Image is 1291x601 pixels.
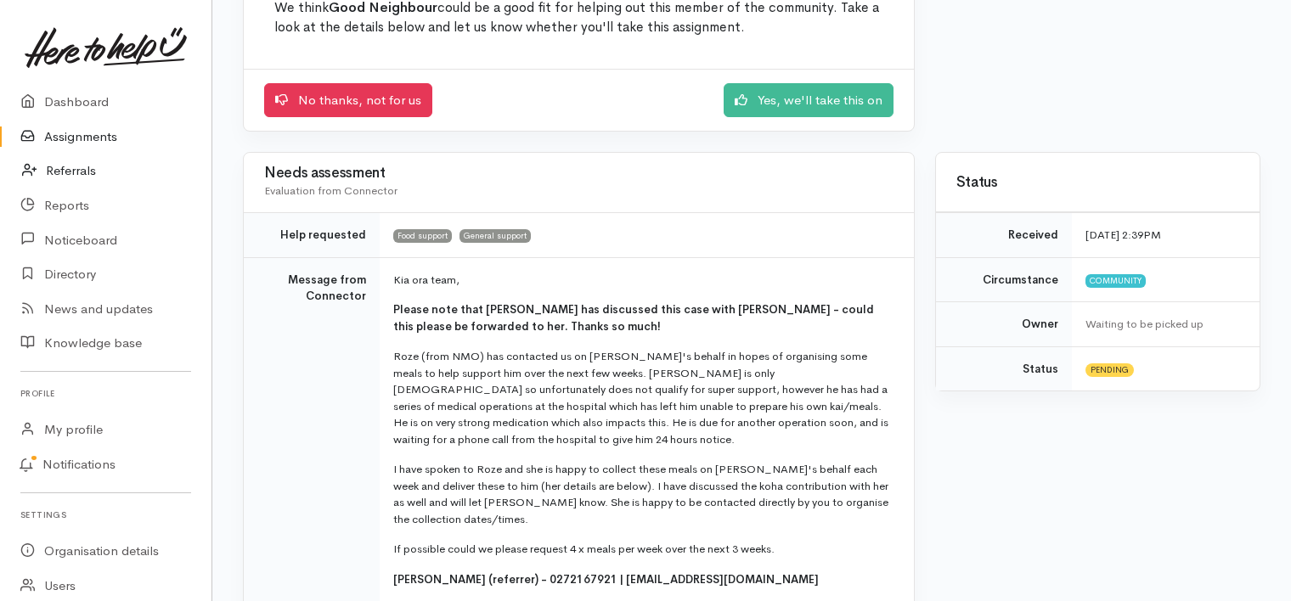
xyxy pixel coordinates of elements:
[393,348,894,447] p: Roze (from NMO) has contacted us on [PERSON_NAME]'s behalf in hopes of organising some meals to h...
[1085,227,1161,242] time: [DATE] 2:39PM
[956,175,1239,191] h3: Status
[1085,316,1239,333] div: Waiting to be picked up
[936,346,1072,390] td: Status
[393,541,894,558] p: If possible could we please request 4 x meals per week over the next 3 weeks.
[244,213,380,258] td: Help requested
[1085,363,1134,377] span: Pending
[20,382,191,405] h6: Profile
[936,302,1072,347] td: Owner
[936,257,1072,302] td: Circumstance
[459,229,531,243] span: General support
[393,572,819,587] span: [PERSON_NAME] (referrer) - 0272167921 | [EMAIL_ADDRESS][DOMAIN_NAME]
[264,166,894,182] h3: Needs assessment
[393,302,874,334] b: Please note that [PERSON_NAME] has discussed this case with [PERSON_NAME] - could this please be ...
[264,183,397,198] span: Evaluation from Connector
[393,461,894,527] p: I have spoken to Roze and she is happy to collect these meals on [PERSON_NAME]'s behalf each week...
[936,213,1072,258] td: Received
[724,83,894,118] a: Yes, we'll take this on
[1085,274,1146,288] span: Community
[393,229,452,243] span: Food support
[20,503,191,526] h6: Settings
[264,83,432,118] a: No thanks, not for us
[393,272,894,289] p: Kia ora team,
